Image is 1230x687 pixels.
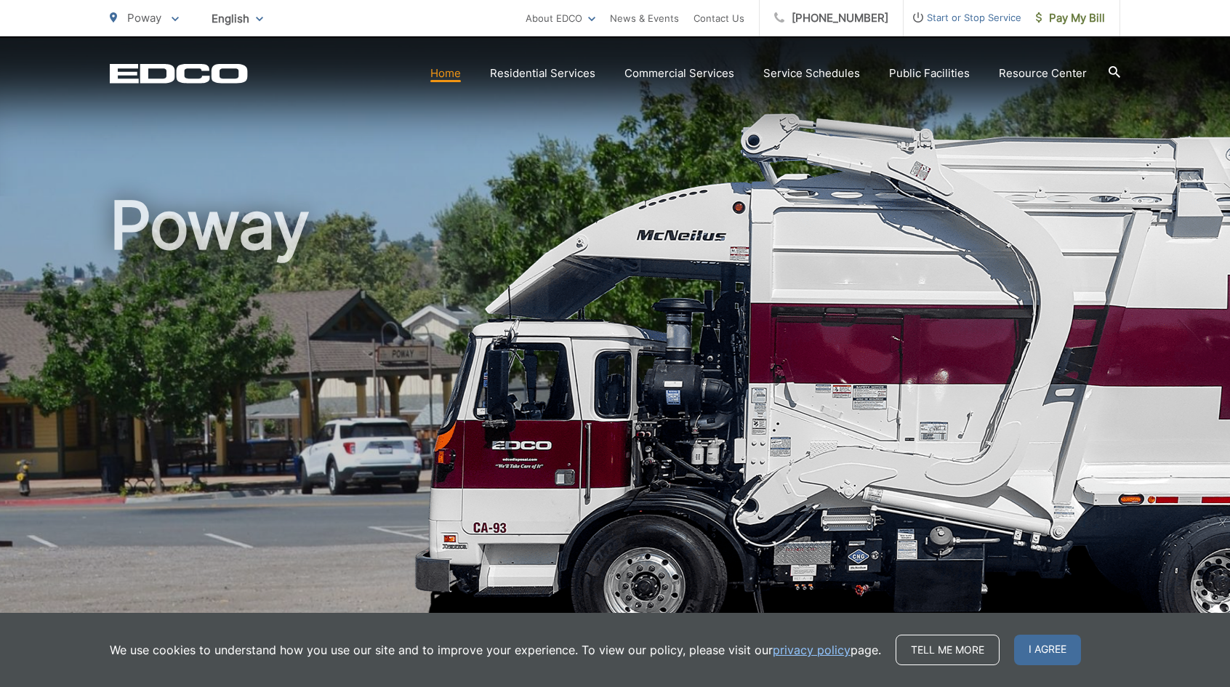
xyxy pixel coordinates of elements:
a: EDCD logo. Return to the homepage. [110,63,248,84]
h1: Poway [110,189,1120,649]
a: News & Events [610,9,679,27]
a: privacy policy [773,641,851,659]
span: I agree [1014,635,1081,665]
a: Residential Services [490,65,595,82]
a: Public Facilities [889,65,970,82]
a: Tell me more [896,635,1000,665]
span: Poway [127,11,161,25]
p: We use cookies to understand how you use our site and to improve your experience. To view our pol... [110,641,881,659]
a: Resource Center [999,65,1087,82]
span: English [201,6,274,31]
a: Commercial Services [624,65,734,82]
a: Home [430,65,461,82]
a: About EDCO [526,9,595,27]
span: Pay My Bill [1036,9,1105,27]
a: Service Schedules [763,65,860,82]
a: Contact Us [694,9,744,27]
